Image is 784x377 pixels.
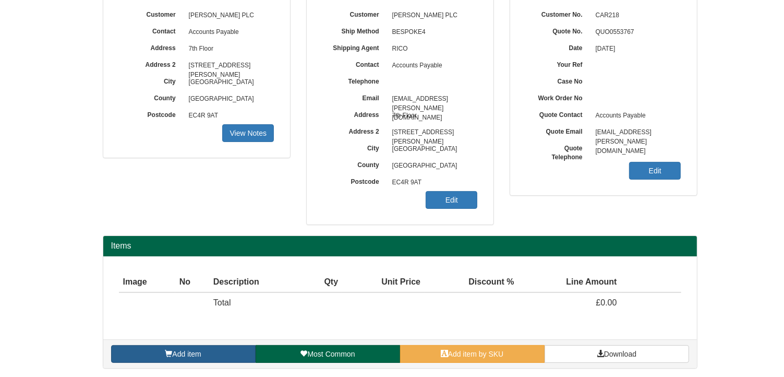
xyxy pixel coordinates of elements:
[119,41,184,53] label: Address
[590,7,681,24] span: CAR218
[184,57,274,74] span: [STREET_ADDRESS][PERSON_NAME]
[119,24,184,36] label: Contact
[209,272,304,293] th: Description
[322,57,387,69] label: Contact
[387,7,478,24] span: [PERSON_NAME] PLC
[322,74,387,86] label: Telephone
[629,162,681,180] a: Edit
[342,272,425,293] th: Unit Price
[590,24,681,41] span: QUO0553767
[604,350,636,358] span: Download
[526,24,590,36] label: Quote No.
[172,350,201,358] span: Add item
[111,241,689,251] h2: Items
[119,7,184,19] label: Customer
[590,108,681,124] span: Accounts Payable
[119,272,175,293] th: Image
[119,91,184,103] label: County
[387,24,478,41] span: BESPOKE4
[307,350,355,358] span: Most Common
[590,124,681,141] span: [EMAIL_ADDRESS][PERSON_NAME][DOMAIN_NAME]
[526,74,590,86] label: Case No
[209,292,304,313] td: Total
[119,74,184,86] label: City
[119,57,184,69] label: Address 2
[526,41,590,53] label: Date
[184,24,274,41] span: Accounts Payable
[426,191,477,209] a: Edit
[322,124,387,136] label: Address 2
[322,141,387,153] label: City
[518,272,621,293] th: Line Amount
[184,74,274,91] span: [GEOGRAPHIC_DATA]
[596,298,617,307] span: £0.00
[184,108,274,124] span: EC4R 9AT
[322,7,387,19] label: Customer
[387,108,478,124] span: 7th Floor
[387,141,478,158] span: [GEOGRAPHIC_DATA]
[545,345,689,363] a: Download
[387,174,478,191] span: EC4R 9AT
[119,108,184,120] label: Postcode
[387,124,478,141] span: [STREET_ADDRESS][PERSON_NAME]
[322,24,387,36] label: Ship Method
[387,41,478,57] span: RICO
[322,91,387,103] label: Email
[526,91,590,103] label: Work Order No
[222,124,274,142] a: View Notes
[526,124,590,136] label: Quote Email
[387,91,478,108] span: [EMAIL_ADDRESS][PERSON_NAME][DOMAIN_NAME]
[304,272,342,293] th: Qty
[387,158,478,174] span: [GEOGRAPHIC_DATA]
[322,108,387,120] label: Address
[448,350,504,358] span: Add item by SKU
[590,41,681,57] span: [DATE]
[322,174,387,186] label: Postcode
[184,7,274,24] span: [PERSON_NAME] PLC
[322,41,387,53] label: Shipping Agent
[526,57,590,69] label: Your Ref
[184,91,274,108] span: [GEOGRAPHIC_DATA]
[322,158,387,170] label: County
[175,272,209,293] th: No
[526,141,590,162] label: Quote Telephone
[526,108,590,120] label: Quote Contact
[526,7,590,19] label: Customer No.
[184,41,274,57] span: 7th Floor
[425,272,518,293] th: Discount %
[387,57,478,74] span: Accounts Payable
